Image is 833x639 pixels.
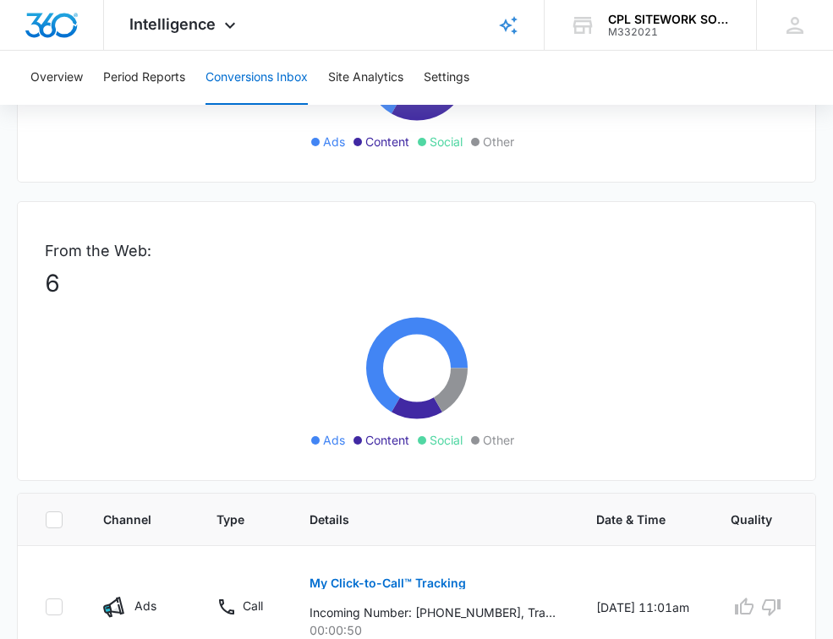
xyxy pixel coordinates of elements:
span: Ads [323,133,345,150]
span: Other [483,133,514,150]
span: Other [483,431,514,449]
button: Site Analytics [328,51,403,105]
p: My Click-to-Call™ Tracking [310,577,466,589]
div: account id [608,26,732,38]
button: My Click-to-Call™ Tracking [310,563,466,603]
span: Date & Time [596,511,666,528]
span: Quality [731,511,772,528]
p: 00:00:50 [310,621,556,639]
span: Details [310,511,531,528]
span: Content [365,133,409,150]
p: Incoming Number: [PHONE_NUMBER], Tracking Number: [PHONE_NUMBER], Ring To: [PHONE_NUMBER], Caller... [310,603,556,621]
span: Content [365,431,409,449]
span: Channel [103,511,151,528]
button: Settings [424,51,469,105]
p: 6 [45,265,788,301]
span: Ads [323,431,345,449]
span: Social [430,133,463,150]
div: account name [608,13,732,26]
button: Period Reports [103,51,185,105]
p: From the Web: [45,239,788,262]
p: Call [243,597,263,614]
p: Ads [134,597,156,614]
span: Intelligence [129,15,216,33]
span: Social [430,431,463,449]
button: Overview [30,51,83,105]
span: Type [216,511,244,528]
button: Conversions Inbox [206,51,308,105]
